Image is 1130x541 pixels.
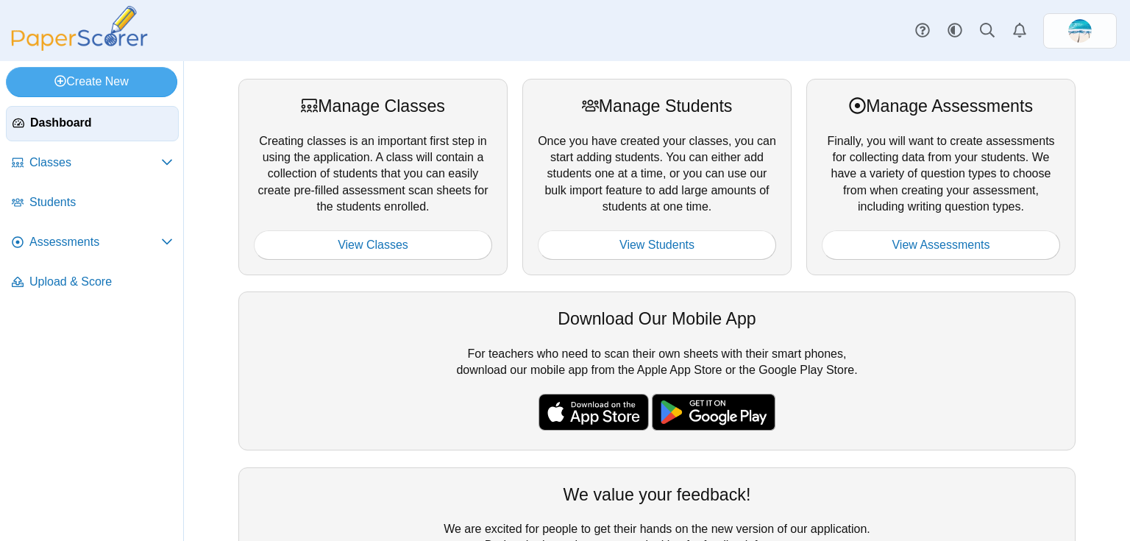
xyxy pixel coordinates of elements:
a: Students [6,185,179,221]
a: View Assessments [822,230,1060,260]
a: PaperScorer [6,40,153,53]
div: Manage Classes [254,94,492,118]
span: Dashboard [30,115,172,131]
span: Chrissy Greenberg [1068,19,1092,43]
a: ps.H1yuw66FtyTk4FxR [1043,13,1117,49]
div: Finally, you will want to create assessments for collecting data from your students. We have a va... [806,79,1076,275]
img: google-play-badge.png [652,394,775,431]
div: We value your feedback! [254,483,1060,506]
a: Upload & Score [6,265,179,300]
div: Once you have created your classes, you can start adding students. You can either add students on... [522,79,792,275]
img: apple-store-badge.svg [539,394,649,431]
img: PaperScorer [6,6,153,51]
a: View Students [538,230,776,260]
span: Classes [29,155,161,171]
div: Creating classes is an important first step in using the application. A class will contain a coll... [238,79,508,275]
a: Alerts [1003,15,1036,47]
a: Create New [6,67,177,96]
div: Manage Students [538,94,776,118]
span: Assessments [29,234,161,250]
a: Dashboard [6,106,179,141]
img: ps.H1yuw66FtyTk4FxR [1068,19,1092,43]
span: Upload & Score [29,274,173,290]
div: Manage Assessments [822,94,1060,118]
a: Assessments [6,225,179,261]
span: Students [29,194,173,211]
a: View Classes [254,230,492,260]
a: Classes [6,146,179,181]
div: Download Our Mobile App [254,307,1060,330]
div: For teachers who need to scan their own sheets with their smart phones, download our mobile app f... [238,291,1076,450]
